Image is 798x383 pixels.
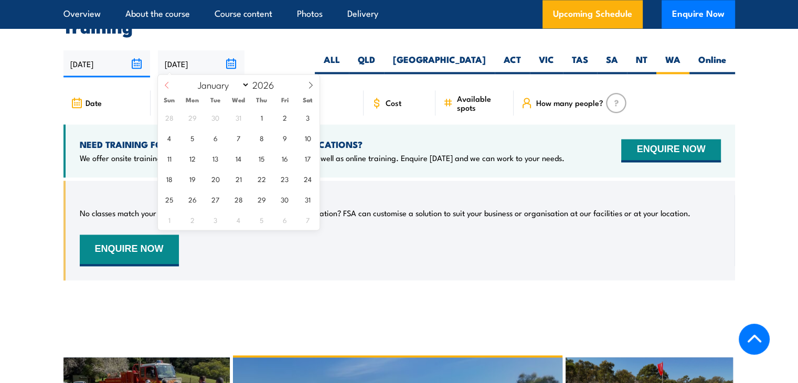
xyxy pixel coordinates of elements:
span: January 15, 2026 [251,148,272,168]
select: Month [193,78,250,91]
span: January 10, 2026 [297,127,318,148]
label: ALL [315,54,349,74]
label: SA [597,54,627,74]
label: QLD [349,54,384,74]
span: January 18, 2026 [159,168,179,189]
span: January 17, 2026 [297,148,318,168]
span: January 29, 2026 [251,189,272,209]
input: To date [158,50,244,77]
span: Date [86,98,102,107]
span: Cost [386,98,401,107]
p: Can’t find a date or location? FSA can customise a solution to suit your business or organisation... [240,208,690,218]
span: December 31, 2025 [228,107,249,127]
span: January 13, 2026 [205,148,226,168]
span: January 22, 2026 [251,168,272,189]
label: WA [656,54,689,74]
span: Mon [181,97,204,103]
label: NT [627,54,656,74]
span: January 6, 2026 [205,127,226,148]
span: January 20, 2026 [205,168,226,189]
span: January 28, 2026 [228,189,249,209]
span: Sat [296,97,320,103]
span: February 6, 2026 [274,209,295,230]
span: January 5, 2026 [182,127,203,148]
span: December 30, 2025 [205,107,226,127]
p: We offer onsite training, training at our centres, multisite solutions as well as online training... [80,153,565,163]
span: January 7, 2026 [228,127,249,148]
span: January 30, 2026 [274,189,295,209]
p: No classes match your search criteria, sorry. [80,208,233,218]
label: TAS [563,54,597,74]
button: ENQUIRE NOW [80,235,179,266]
span: January 9, 2026 [274,127,295,148]
span: January 11, 2026 [159,148,179,168]
span: Fri [273,97,296,103]
span: January 16, 2026 [274,148,295,168]
span: February 4, 2026 [228,209,249,230]
input: From date [63,50,150,77]
span: February 1, 2026 [159,209,179,230]
span: January 19, 2026 [182,168,203,189]
span: January 8, 2026 [251,127,272,148]
span: February 3, 2026 [205,209,226,230]
span: January 14, 2026 [228,148,249,168]
span: January 27, 2026 [205,189,226,209]
span: January 4, 2026 [159,127,179,148]
span: January 1, 2026 [251,107,272,127]
span: January 21, 2026 [228,168,249,189]
span: How many people? [536,98,603,107]
h2: UPCOMING SCHEDULE FOR - "Drive Vehicles under Operational Conditions Training" [63,4,735,34]
span: December 29, 2025 [182,107,203,127]
label: [GEOGRAPHIC_DATA] [384,54,495,74]
span: February 7, 2026 [297,209,318,230]
span: December 28, 2025 [159,107,179,127]
span: January 2, 2026 [274,107,295,127]
span: January 26, 2026 [182,189,203,209]
span: Available spots [456,94,506,112]
span: January 23, 2026 [274,168,295,189]
span: Thu [250,97,273,103]
span: February 5, 2026 [251,209,272,230]
h4: NEED TRAINING FOR LARGER GROUPS OR MULTIPLE LOCATIONS? [80,139,565,150]
span: January 3, 2026 [297,107,318,127]
span: Sun [158,97,181,103]
span: January 24, 2026 [297,168,318,189]
span: January 12, 2026 [182,148,203,168]
span: Tue [204,97,227,103]
button: ENQUIRE NOW [621,139,720,162]
input: Year [250,78,284,91]
span: February 2, 2026 [182,209,203,230]
span: January 25, 2026 [159,189,179,209]
label: VIC [530,54,563,74]
label: ACT [495,54,530,74]
span: January 31, 2026 [297,189,318,209]
label: Online [689,54,735,74]
span: Wed [227,97,250,103]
